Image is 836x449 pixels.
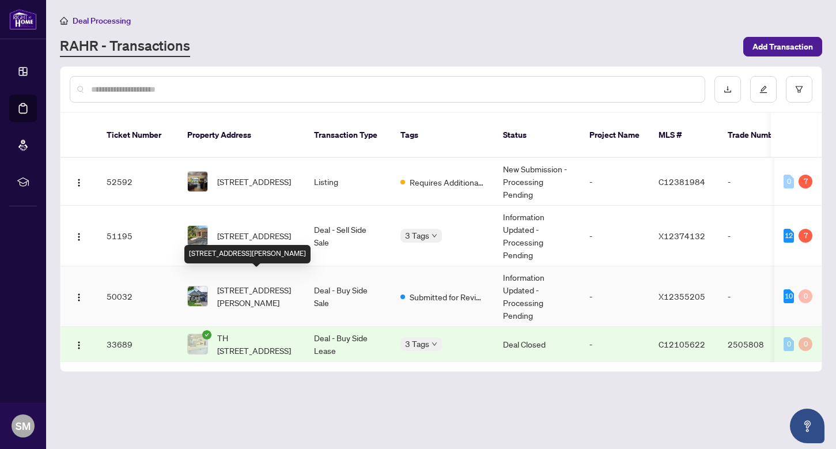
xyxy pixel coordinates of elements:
img: thumbnail-img [188,172,207,191]
th: Status [494,113,580,158]
img: logo [9,9,37,30]
td: Deal - Buy Side Lease [305,327,391,362]
img: Logo [74,178,84,187]
img: Logo [74,293,84,302]
span: Submitted for Review [410,290,485,303]
td: - [718,206,799,266]
td: - [580,266,649,327]
span: Requires Additional Docs [410,176,485,188]
th: Trade Number [718,113,799,158]
td: Listing [305,158,391,206]
td: 33689 [97,327,178,362]
span: edit [759,85,767,93]
img: Logo [74,341,84,350]
button: Logo [70,227,88,245]
button: edit [750,76,777,103]
span: C12105622 [659,339,705,349]
th: Property Address [178,113,305,158]
td: 51195 [97,206,178,266]
span: [STREET_ADDRESS] [217,229,291,242]
button: filter [786,76,812,103]
button: Logo [70,172,88,191]
a: RAHR - Transactions [60,36,190,57]
td: Information Updated - Processing Pending [494,206,580,266]
span: check-circle [202,330,211,339]
td: - [718,266,799,327]
td: Information Updated - Processing Pending [494,266,580,327]
td: 52592 [97,158,178,206]
span: download [724,85,732,93]
button: Add Transaction [743,37,822,56]
span: Add Transaction [752,37,813,56]
td: - [718,158,799,206]
span: [STREET_ADDRESS][PERSON_NAME] [217,284,296,309]
div: 0 [799,289,812,303]
td: Deal - Buy Side Sale [305,266,391,327]
td: - [580,206,649,266]
span: 3 Tags [405,229,429,242]
div: 10 [784,289,794,303]
th: Transaction Type [305,113,391,158]
td: Deal Closed [494,327,580,362]
td: 2505808 [718,327,799,362]
div: 7 [799,229,812,243]
span: X12374132 [659,231,705,241]
div: 0 [784,337,794,351]
span: home [60,17,68,25]
td: Deal - Sell Side Sale [305,206,391,266]
button: Logo [70,335,88,353]
span: filter [795,85,803,93]
span: Deal Processing [73,16,131,26]
div: 0 [784,175,794,188]
span: C12381984 [659,176,705,187]
div: 0 [799,337,812,351]
div: 12 [784,229,794,243]
div: [STREET_ADDRESS][PERSON_NAME] [184,245,311,263]
td: - [580,327,649,362]
div: 7 [799,175,812,188]
td: New Submission - Processing Pending [494,158,580,206]
button: Open asap [790,409,824,443]
td: 50032 [97,266,178,327]
span: down [432,233,437,239]
img: thumbnail-img [188,226,207,246]
img: thumbnail-img [188,334,207,354]
th: Ticket Number [97,113,178,158]
img: Logo [74,232,84,242]
span: [STREET_ADDRESS] [217,175,291,188]
th: MLS # [649,113,718,158]
img: thumbnail-img [188,286,207,306]
span: 3 Tags [405,337,429,350]
span: TH [STREET_ADDRESS] [217,331,296,357]
button: Logo [70,287,88,305]
th: Project Name [580,113,649,158]
span: X12355205 [659,291,705,301]
span: down [432,341,437,347]
button: download [714,76,741,103]
th: Tags [391,113,494,158]
td: - [580,158,649,206]
span: SM [16,418,31,434]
